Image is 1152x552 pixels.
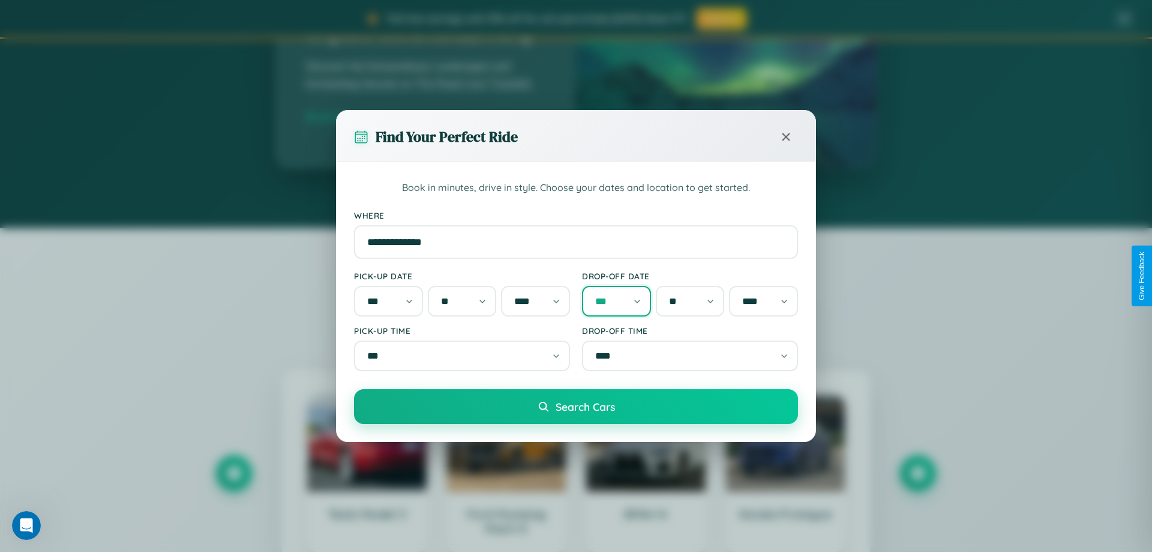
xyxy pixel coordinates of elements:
label: Where [354,210,798,220]
label: Drop-off Time [582,326,798,336]
p: Book in minutes, drive in style. Choose your dates and location to get started. [354,180,798,196]
label: Pick-up Date [354,271,570,281]
button: Search Cars [354,389,798,424]
label: Drop-off Date [582,271,798,281]
h3: Find Your Perfect Ride [376,127,518,147]
span: Search Cars [556,400,615,413]
label: Pick-up Time [354,326,570,336]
